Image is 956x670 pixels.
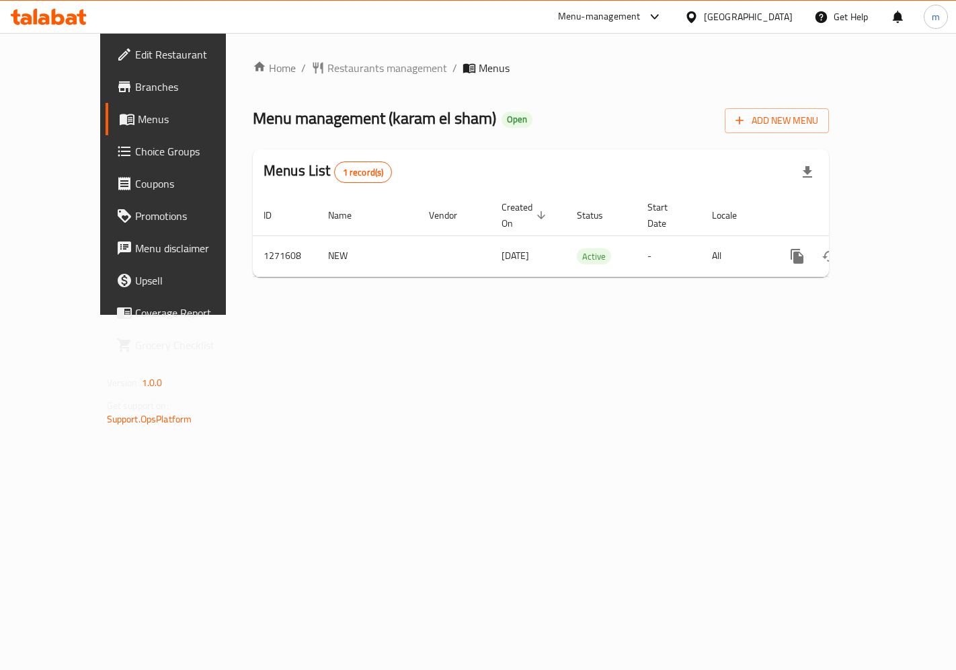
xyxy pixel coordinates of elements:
[106,264,260,297] a: Upsell
[502,247,529,264] span: [DATE]
[106,38,260,71] a: Edit Restaurant
[106,71,260,103] a: Branches
[135,143,249,159] span: Choice Groups
[253,60,296,76] a: Home
[327,60,447,76] span: Restaurants management
[712,207,754,223] span: Locale
[301,60,306,76] li: /
[701,235,770,276] td: All
[781,240,813,272] button: more
[813,240,846,272] button: Change Status
[107,410,192,428] a: Support.OpsPlatform
[264,207,289,223] span: ID
[558,9,641,25] div: Menu-management
[735,112,818,129] span: Add New Menu
[135,46,249,63] span: Edit Restaurant
[502,112,532,128] div: Open
[791,156,824,188] div: Export file
[135,337,249,353] span: Grocery Checklist
[107,397,169,414] span: Get support on:
[106,167,260,200] a: Coupons
[637,235,701,276] td: -
[135,208,249,224] span: Promotions
[311,60,447,76] a: Restaurants management
[106,135,260,167] a: Choice Groups
[138,111,249,127] span: Menus
[106,232,260,264] a: Menu disclaimer
[577,248,611,264] div: Active
[253,235,317,276] td: 1271608
[106,329,260,361] a: Grocery Checklist
[106,297,260,329] a: Coverage Report
[135,240,249,256] span: Menu disclaimer
[335,166,392,179] span: 1 record(s)
[135,176,249,192] span: Coupons
[106,103,260,135] a: Menus
[429,207,475,223] span: Vendor
[502,114,532,125] span: Open
[328,207,369,223] span: Name
[253,60,829,76] nav: breadcrumb
[770,195,921,236] th: Actions
[334,161,393,183] div: Total records count
[932,9,940,24] span: m
[577,249,611,264] span: Active
[135,272,249,289] span: Upsell
[577,207,621,223] span: Status
[264,161,392,183] h2: Menus List
[704,9,793,24] div: [GEOGRAPHIC_DATA]
[725,108,829,133] button: Add New Menu
[107,374,140,392] span: Version:
[452,60,457,76] li: /
[647,199,685,231] span: Start Date
[479,60,510,76] span: Menus
[253,103,496,133] span: Menu management ( karam el sham )
[106,200,260,232] a: Promotions
[142,374,163,392] span: 1.0.0
[135,79,249,95] span: Branches
[502,199,550,231] span: Created On
[135,305,249,321] span: Coverage Report
[317,235,418,276] td: NEW
[253,195,921,277] table: enhanced table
